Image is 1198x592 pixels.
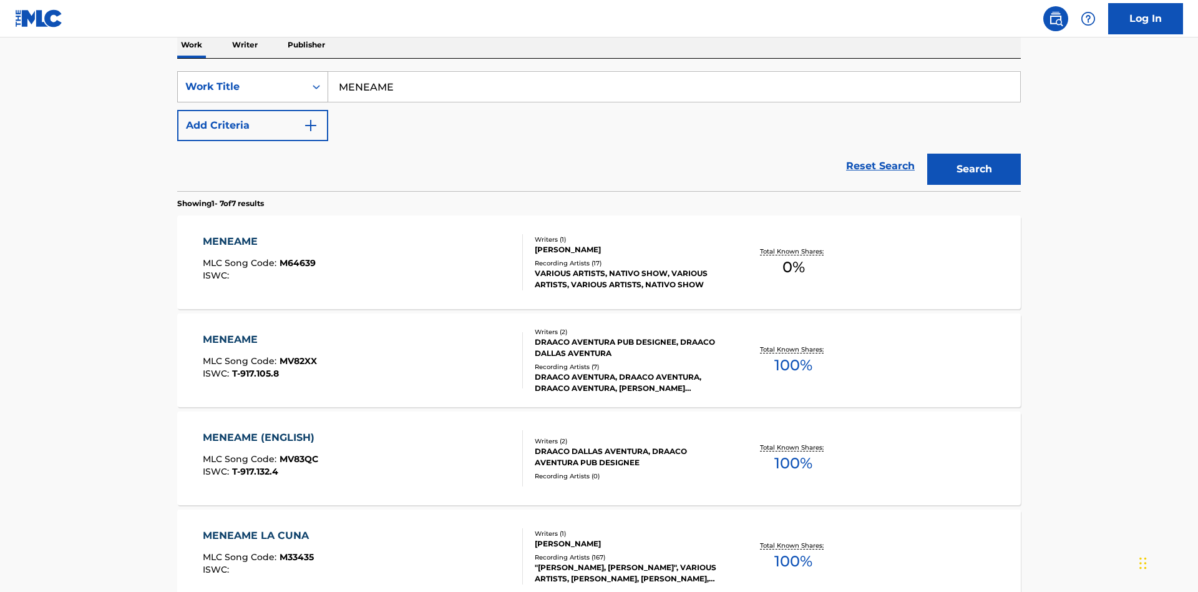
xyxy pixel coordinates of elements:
a: MENEAMEMLC Song Code:M64639ISWC:Writers (1)[PERSON_NAME]Recording Artists (17)VARIOUS ARTISTS, NA... [177,215,1021,309]
p: Total Known Shares: [760,541,827,550]
div: Recording Artists ( 167 ) [535,553,723,562]
a: Reset Search [840,152,921,180]
p: Publisher [284,32,329,58]
div: Drag [1139,545,1147,582]
div: Recording Artists ( 7 ) [535,362,723,372]
p: Total Known Shares: [760,247,827,256]
span: ISWC : [203,564,232,575]
div: MENEAME (ENGLISH) [203,430,321,445]
span: M33435 [280,551,314,563]
img: 9d2ae6d4665cec9f34b9.svg [303,118,318,133]
div: Help [1076,6,1101,31]
div: VARIOUS ARTISTS, NATIVO SHOW, VARIOUS ARTISTS, VARIOUS ARTISTS, NATIVO SHOW [535,268,723,290]
div: Writers ( 1 ) [535,529,723,538]
button: Add Criteria [177,110,328,141]
div: MENEAME [203,234,316,249]
img: help [1081,11,1096,26]
div: "[PERSON_NAME], [PERSON_NAME]", VARIOUS ARTISTS, [PERSON_NAME], [PERSON_NAME], [PERSON_NAME] [535,562,723,585]
div: Writers ( 2 ) [535,437,723,446]
p: Total Known Shares: [760,443,827,452]
span: T-917.105.8 [232,368,279,379]
div: DRAACO AVENTURA PUB DESIGNEE, DRAACO DALLAS AVENTURA [535,337,723,359]
p: Writer [228,32,261,58]
img: MLC Logo [15,9,63,27]
span: MLC Song Code : [203,355,280,367]
div: Writers ( 2 ) [535,327,723,337]
span: MLC Song Code : [203,551,280,563]
span: ISWC : [203,368,232,379]
p: Showing 1 - 7 of 7 results [177,198,264,209]
div: [PERSON_NAME] [535,244,723,255]
span: 0 % [782,256,805,279]
a: MENEAMEMLC Song Code:MV82XXISWC:T-917.105.8Writers (2)DRAACO AVENTURA PUB DESIGNEE, DRAACO DALLAS... [177,313,1021,407]
div: Recording Artists ( 0 ) [535,471,723,481]
div: MENEAME [203,332,317,347]
button: Search [927,154,1021,185]
a: Log In [1108,3,1183,34]
span: ISWC : [203,270,232,281]
p: Total Known Shares: [760,345,827,354]
span: MV82XX [280,355,317,367]
div: MENEAME LA CUNA [203,528,315,543]
div: Work Title [185,79,298,94]
div: Recording Artists ( 17 ) [535,259,723,268]
div: Writers ( 1 ) [535,235,723,244]
span: M64639 [280,257,316,269]
span: T-917.132.4 [232,466,278,477]
span: MLC Song Code : [203,453,280,465]
a: Public Search [1043,6,1068,31]
div: DRAACO AVENTURA, DRAACO AVENTURA, DRAACO AVENTURA, [PERSON_NAME] AVENTURA, DRAACO AVENTURA [535,372,723,394]
span: MLC Song Code : [203,257,280,269]
form: Search Form [177,71,1021,191]
div: DRAACO DALLAS AVENTURA, DRAACO AVENTURA PUB DESIGNEE [535,446,723,468]
div: [PERSON_NAME] [535,538,723,550]
p: Work [177,32,206,58]
span: MV83QC [280,453,318,465]
span: ISWC : [203,466,232,477]
span: 100 % [774,452,812,475]
span: 100 % [774,550,812,573]
a: MENEAME (ENGLISH)MLC Song Code:MV83QCISWC:T-917.132.4Writers (2)DRAACO DALLAS AVENTURA, DRAACO AV... [177,412,1021,505]
span: 100 % [774,354,812,377]
img: search [1048,11,1063,26]
iframe: Chat Widget [1136,532,1198,592]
